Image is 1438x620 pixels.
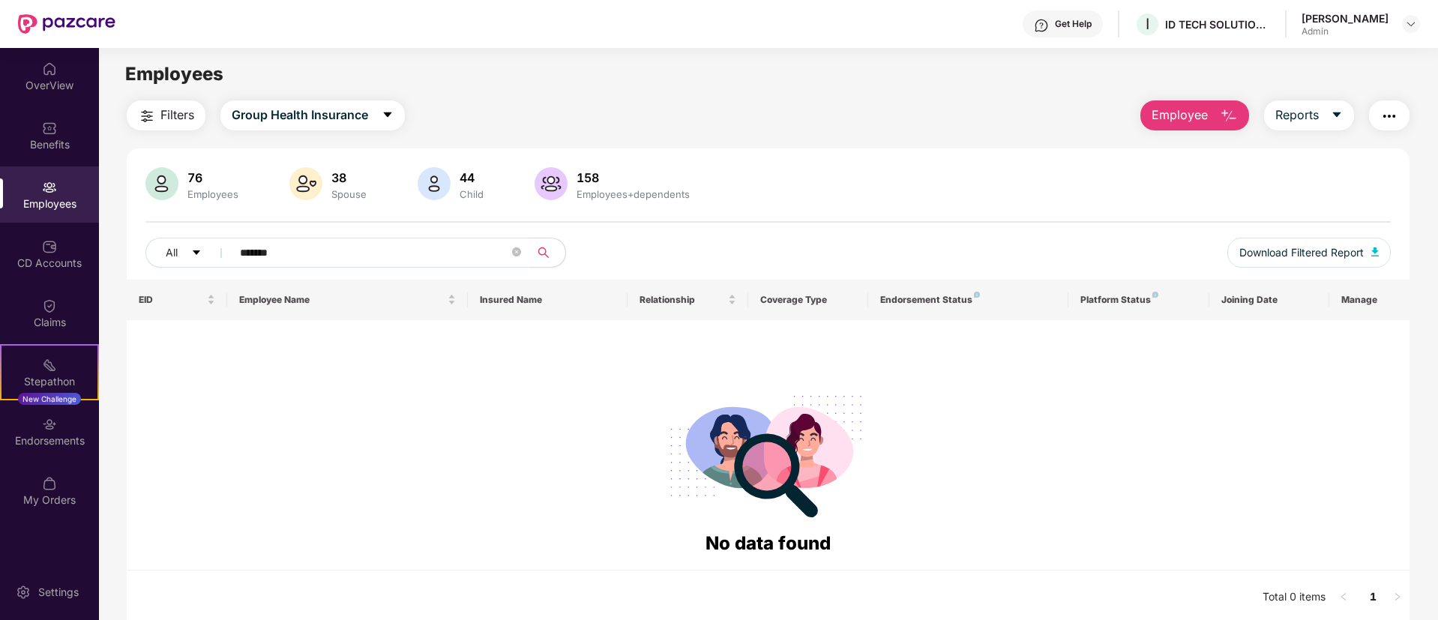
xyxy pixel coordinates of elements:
[1371,247,1379,256] img: svg+xml;base64,PHN2ZyB4bWxucz0iaHR0cDovL3d3dy53My5vcmcvMjAwMC9zdmciIHhtbG5zOnhsaW5rPSJodHRwOi8vd3...
[127,280,227,320] th: EID
[42,417,57,432] img: svg+xml;base64,PHN2ZyBpZD0iRW5kb3JzZW1lbnRzIiB4bWxucz0iaHR0cDovL3d3dy53My5vcmcvMjAwMC9zdmciIHdpZH...
[1263,586,1326,610] li: Total 0 items
[535,167,568,200] img: svg+xml;base64,PHN2ZyB4bWxucz0iaHR0cDovL3d3dy53My5vcmcvMjAwMC9zdmciIHhtbG5zOnhsaW5rPSJodHRwOi8vd3...
[1302,11,1389,25] div: [PERSON_NAME]
[529,238,566,268] button: search
[574,188,693,200] div: Employees+dependents
[16,585,31,600] img: svg+xml;base64,PHN2ZyBpZD0iU2V0dGluZy0yMHgyMCIgeG1sbnM9Imh0dHA6Ly93d3cudzMub3JnLzIwMDAvc3ZnIiB3aW...
[382,109,394,122] span: caret-down
[1275,106,1319,124] span: Reports
[191,247,202,259] span: caret-down
[1386,586,1410,610] button: right
[1,374,97,389] div: Stepathon
[42,239,57,254] img: svg+xml;base64,PHN2ZyBpZD0iQ0RfQWNjb3VudHMiIGRhdGEtbmFtZT0iQ0QgQWNjb3VudHMiIHhtbG5zPSJodHRwOi8vd3...
[328,170,370,185] div: 38
[1209,280,1329,320] th: Joining Date
[1165,17,1270,31] div: ID TECH SOLUTIONS PVT LTD
[1332,586,1356,610] li: Previous Page
[1146,15,1149,33] span: I
[1227,238,1391,268] button: Download Filtered Report
[42,121,57,136] img: svg+xml;base64,PHN2ZyBpZD0iQmVuZWZpdHMiIHhtbG5zPSJodHRwOi8vd3d3LnczLm9yZy8yMDAwL3N2ZyIgd2lkdGg9Ij...
[1362,586,1386,610] li: 1
[1339,592,1348,601] span: left
[457,170,487,185] div: 44
[184,188,241,200] div: Employees
[145,167,178,200] img: svg+xml;base64,PHN2ZyB4bWxucz0iaHR0cDovL3d3dy53My5vcmcvMjAwMC9zdmciIHhtbG5zOnhsaW5rPSJodHRwOi8vd3...
[289,167,322,200] img: svg+xml;base64,PHN2ZyB4bWxucz0iaHR0cDovL3d3dy53My5vcmcvMjAwMC9zdmciIHhtbG5zOnhsaW5rPSJodHRwOi8vd3...
[42,476,57,491] img: svg+xml;base64,PHN2ZyBpZD0iTXlfT3JkZXJzIiBkYXRhLW5hbWU9Ik15IE9yZGVycyIgeG1sbnM9Imh0dHA6Ly93d3cudz...
[1220,107,1238,125] img: svg+xml;base64,PHN2ZyB4bWxucz0iaHR0cDovL3d3dy53My5vcmcvMjAwMC9zdmciIHhtbG5zOnhsaW5rPSJodHRwOi8vd3...
[1386,586,1410,610] li: Next Page
[640,294,724,306] span: Relationship
[139,294,204,306] span: EID
[1140,100,1249,130] button: Employee
[512,246,521,260] span: close-circle
[1331,109,1343,122] span: caret-down
[1080,294,1197,306] div: Platform Status
[42,298,57,313] img: svg+xml;base64,PHN2ZyBpZD0iQ2xhaW0iIHhtbG5zPSJodHRwOi8vd3d3LnczLm9yZy8yMDAwL3N2ZyIgd2lkdGg9IjIwIi...
[660,377,876,529] img: svg+xml;base64,PHN2ZyB4bWxucz0iaHR0cDovL3d3dy53My5vcmcvMjAwMC9zdmciIHdpZHRoPSIyODgiIGhlaWdodD0iMj...
[1405,18,1417,30] img: svg+xml;base64,PHN2ZyBpZD0iRHJvcGRvd24tMzJ4MzIiIHhtbG5zPSJodHRwOi8vd3d3LnczLm9yZy8yMDAwL3N2ZyIgd2...
[748,280,868,320] th: Coverage Type
[232,106,368,124] span: Group Health Insurance
[512,247,521,256] span: close-circle
[418,167,451,200] img: svg+xml;base64,PHN2ZyB4bWxucz0iaHR0cDovL3d3dy53My5vcmcvMjAwMC9zdmciIHhtbG5zOnhsaW5rPSJodHRwOi8vd3...
[18,14,115,34] img: New Pazcare Logo
[227,280,468,320] th: Employee Name
[328,188,370,200] div: Spouse
[42,61,57,76] img: svg+xml;base64,PHN2ZyBpZD0iSG9tZSIgeG1sbnM9Imh0dHA6Ly93d3cudzMub3JnLzIwMDAvc3ZnIiB3aWR0aD0iMjAiIG...
[529,247,558,259] span: search
[166,244,178,261] span: All
[138,107,156,125] img: svg+xml;base64,PHN2ZyB4bWxucz0iaHR0cDovL3d3dy53My5vcmcvMjAwMC9zdmciIHdpZHRoPSIyNCIgaGVpZ2h0PSIyNC...
[628,280,747,320] th: Relationship
[42,358,57,373] img: svg+xml;base64,PHN2ZyB4bWxucz0iaHR0cDovL3d3dy53My5vcmcvMjAwMC9zdmciIHdpZHRoPSIyMSIgaGVpZ2h0PSIyMC...
[574,170,693,185] div: 158
[1152,106,1208,124] span: Employee
[880,294,1056,306] div: Endorsement Status
[1152,292,1158,298] img: svg+xml;base64,PHN2ZyB4bWxucz0iaHR0cDovL3d3dy53My5vcmcvMjAwMC9zdmciIHdpZHRoPSI4IiBoZWlnaHQ9IjgiIH...
[1239,244,1364,261] span: Download Filtered Report
[1264,100,1354,130] button: Reportscaret-down
[1362,586,1386,608] a: 1
[184,170,241,185] div: 76
[220,100,405,130] button: Group Health Insurancecaret-down
[18,393,81,405] div: New Challenge
[239,294,445,306] span: Employee Name
[468,280,628,320] th: Insured Name
[127,100,205,130] button: Filters
[1329,280,1410,320] th: Manage
[1055,18,1092,30] div: Get Help
[457,188,487,200] div: Child
[42,180,57,195] img: svg+xml;base64,PHN2ZyBpZD0iRW1wbG95ZWVzIiB4bWxucz0iaHR0cDovL3d3dy53My5vcmcvMjAwMC9zdmciIHdpZHRoPS...
[34,585,83,600] div: Settings
[974,292,980,298] img: svg+xml;base64,PHN2ZyB4bWxucz0iaHR0cDovL3d3dy53My5vcmcvMjAwMC9zdmciIHdpZHRoPSI4IiBoZWlnaHQ9IjgiIH...
[706,532,831,554] span: No data found
[160,106,194,124] span: Filters
[145,238,237,268] button: Allcaret-down
[125,63,223,85] span: Employees
[1302,25,1389,37] div: Admin
[1380,107,1398,125] img: svg+xml;base64,PHN2ZyB4bWxucz0iaHR0cDovL3d3dy53My5vcmcvMjAwMC9zdmciIHdpZHRoPSIyNCIgaGVpZ2h0PSIyNC...
[1393,592,1402,601] span: right
[1034,18,1049,33] img: svg+xml;base64,PHN2ZyBpZD0iSGVscC0zMngzMiIgeG1sbnM9Imh0dHA6Ly93d3cudzMub3JnLzIwMDAvc3ZnIiB3aWR0aD...
[1332,586,1356,610] button: left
